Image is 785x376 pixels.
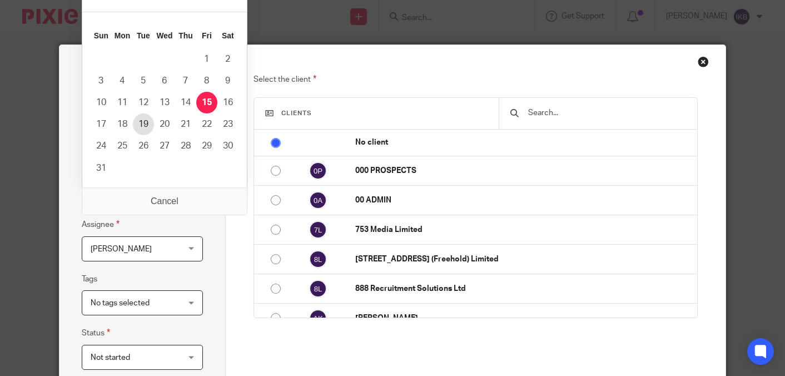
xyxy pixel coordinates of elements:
button: 30 [217,135,239,157]
label: Status [82,326,110,339]
img: svg%3E [309,191,327,209]
button: 1 [196,48,217,70]
abbr: Thursday [178,31,192,40]
p: No client [355,137,692,148]
p: [PERSON_NAME] [355,313,692,324]
button: 23 [217,113,239,135]
abbr: Monday [115,31,130,40]
button: 16 [217,92,239,113]
input: Use the arrow keys to pick a date [82,182,203,207]
p: 000 PROSPECTS [355,165,692,176]
button: 21 [175,113,196,135]
button: 4 [112,70,133,92]
span: Not started [91,354,130,362]
img: svg%3E [309,250,327,268]
abbr: Saturday [222,31,234,40]
p: 753 Media Limited [355,224,692,235]
button: 22 [196,113,217,135]
abbr: Wednesday [156,31,172,40]
button: 17 [91,113,112,135]
button: 6 [154,70,175,92]
label: Tags [82,274,97,285]
button: 15 [196,92,217,113]
button: 19 [133,113,154,135]
button: 25 [112,135,133,157]
button: 3 [91,70,112,92]
abbr: Sunday [94,31,108,40]
span: Clients [281,110,312,116]
img: svg%3E [309,309,327,327]
button: 29 [196,135,217,157]
button: 2 [217,48,239,70]
p: Select the client [254,73,698,86]
button: 18 [112,113,133,135]
p: 888 Recruitment Solutions Ltd [355,283,692,294]
span: No tags selected [91,299,150,307]
abbr: Tuesday [137,31,150,40]
label: Assignee [82,218,120,231]
button: 12 [133,92,154,113]
img: svg%3E [309,280,327,298]
abbr: Friday [202,31,212,40]
button: 13 [154,92,175,113]
button: 26 [133,135,154,157]
img: svg%3E [309,162,327,180]
img: svg%3E [309,221,327,239]
button: 9 [217,70,239,92]
button: 31 [91,157,112,179]
button: 20 [154,113,175,135]
p: [STREET_ADDRESS] (Freehold) Limited [355,254,692,265]
button: 10 [91,92,112,113]
button: 5 [133,70,154,92]
button: 14 [175,92,196,113]
input: Search... [527,107,686,119]
span: [PERSON_NAME] [91,245,152,253]
button: 8 [196,70,217,92]
button: 27 [154,135,175,157]
button: 7 [175,70,196,92]
button: 28 [175,135,196,157]
button: 11 [112,92,133,113]
div: Close this dialog window [698,56,709,67]
p: 00 ADMIN [355,195,692,206]
button: 24 [91,135,112,157]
